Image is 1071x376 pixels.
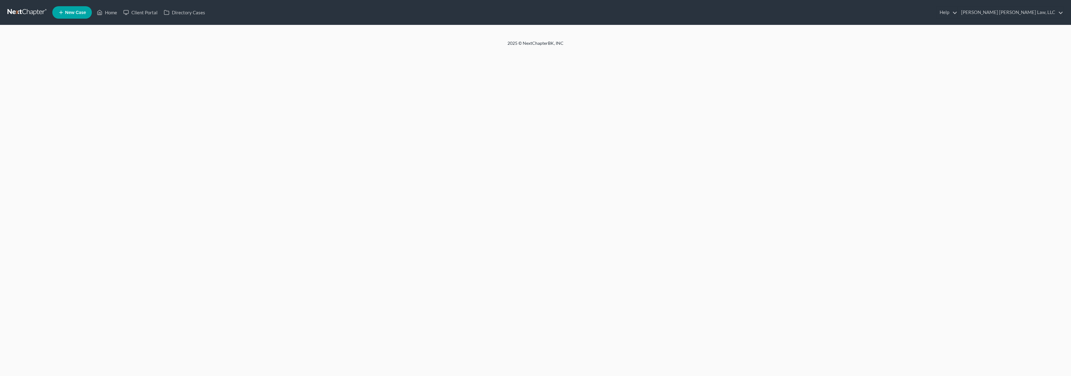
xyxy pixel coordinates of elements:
new-legal-case-button: New Case [52,6,92,19]
a: Client Portal [120,7,161,18]
div: 2025 © NextChapterBK, INC [358,40,713,51]
a: Home [94,7,120,18]
a: Directory Cases [161,7,208,18]
a: [PERSON_NAME] [PERSON_NAME] Law, LLC [958,7,1063,18]
a: Help [937,7,957,18]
